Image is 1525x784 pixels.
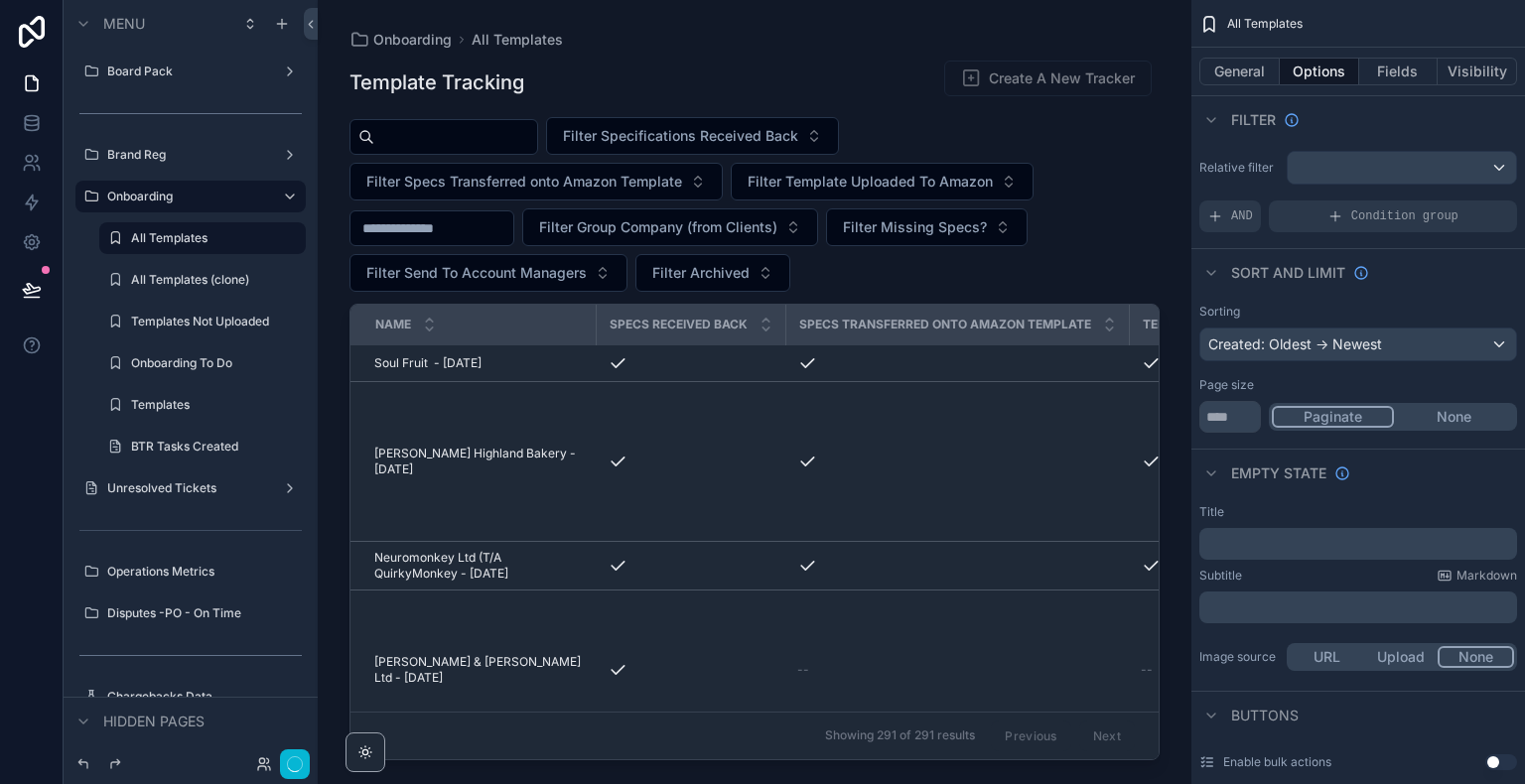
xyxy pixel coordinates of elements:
[1438,646,1514,668] button: None
[375,317,411,332] span: Name
[1231,463,1326,483] span: Empty state
[1231,706,1299,725] span: Buttons
[1231,263,1345,283] span: Sort And Limit
[1351,208,1458,224] span: Condition group
[107,689,302,705] label: Chargebacks Data
[131,314,302,329] label: Templates Not Uploaded
[1199,327,1517,361] button: Created: Oldest -> Newest
[799,317,1091,332] span: Specs Transferred onto Amazon Template
[131,355,302,371] label: Onboarding To Do
[107,64,274,79] label: Board Pack
[1437,568,1517,584] a: Markdown
[107,147,274,163] label: Brand Reg
[1290,646,1364,668] button: URL
[107,189,266,204] label: Onboarding
[1199,591,1517,623] div: scrollable content
[1200,328,1516,360] div: Created: Oldest -> Newest
[1199,568,1242,584] label: Subtitle
[1438,58,1517,85] button: Visibility
[1231,110,1276,130] span: Filter
[103,14,145,34] span: Menu
[1394,406,1514,428] button: None
[103,712,205,731] span: Hidden pages
[131,272,302,288] label: All Templates (clone)
[131,439,302,455] label: BTR Tasks Created
[1199,160,1279,176] label: Relative filter
[1272,406,1394,428] button: Paginate
[1227,16,1303,32] span: All Templates
[131,230,294,246] label: All Templates
[610,317,748,332] span: Specs Received Back
[1199,58,1280,85] button: General
[1231,208,1253,224] span: AND
[1199,304,1240,320] label: Sorting
[131,397,302,413] label: Templates
[107,605,302,621] label: Disputes -PO - On Time
[825,728,975,744] span: Showing 291 of 291 results
[1199,504,1224,520] label: Title
[1456,568,1517,584] span: Markdown
[1199,528,1517,560] div: scrollable content
[1359,58,1439,85] button: Fields
[1280,58,1359,85] button: Options
[107,564,302,580] label: Operations Metrics
[1199,377,1254,393] label: Page size
[1143,317,1352,332] span: Template Uploaded To Amazon
[1364,646,1439,668] button: Upload
[107,480,274,496] label: Unresolved Tickets
[1199,649,1279,665] label: Image source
